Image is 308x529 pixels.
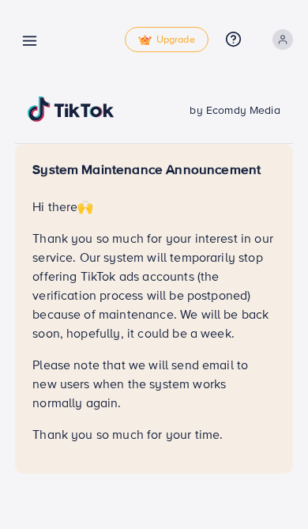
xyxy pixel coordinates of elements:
[138,34,195,46] span: Upgrade
[32,355,276,412] p: Please note that we will send email to new users when the system works normally again.
[32,197,276,216] p: Hi there
[32,161,276,178] h5: System Maintenance Announcement
[28,96,115,122] img: TikTok
[32,229,276,342] p: Thank you so much for your interest in our service. Our system will temporarily stop offering Tik...
[125,27,208,52] a: tickUpgrade
[190,102,280,118] span: by Ecomdy Media
[77,198,93,215] span: 🙌
[138,35,152,46] img: tick
[32,425,276,444] p: Thank you so much for your time.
